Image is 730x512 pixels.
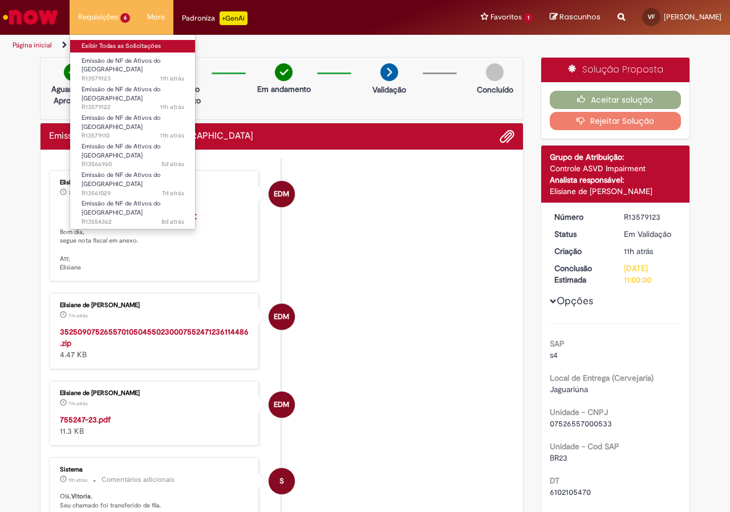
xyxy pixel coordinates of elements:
span: Favoritos [490,11,522,23]
dt: Conclusão Estimada [546,263,616,285]
span: More [147,11,165,23]
span: VF [648,13,655,21]
a: Aberto R13579110 : Emissão de NF de Ativos do ASVD [70,112,196,136]
time: 30/09/2025 08:20:08 [68,190,88,196]
span: 11h atrás [624,246,653,256]
a: Aberto R13566960 : Emissão de NF de Ativos do ASVD [70,140,196,165]
span: 7m atrás [68,400,88,407]
a: Aberto R13579123 : Emissão de NF de Ativos do ASVD [70,55,196,79]
div: Elisiane de Moura Cardozo [269,181,295,207]
span: EDM [274,391,289,418]
div: R13579123 [624,211,677,223]
span: Emissão de NF de Ativos do [GEOGRAPHIC_DATA] [82,171,161,188]
dt: Criação [546,245,616,257]
div: Solução Proposta [541,58,690,82]
span: Emissão de NF de Ativos do [GEOGRAPHIC_DATA] [82,114,161,131]
div: Padroniza [182,11,248,25]
div: Elisiane de [PERSON_NAME] [550,186,682,197]
span: 6102105470 [550,487,591,497]
span: 07526557000533 [550,418,612,429]
span: 11h atrás [160,103,184,111]
p: Validação [372,84,406,95]
p: Bom dia, segue nota fiscal em anexo. Att; Elisiane [60,211,250,272]
b: Unidade - CNPJ [550,407,608,417]
div: Sistema [60,466,250,473]
time: 29/09/2025 21:44:57 [160,103,184,111]
ul: Requisições [70,34,196,229]
time: 30/09/2025 08:20:00 [68,400,88,407]
div: Elisiane de [PERSON_NAME] [60,302,250,309]
a: Aberto R13554362 : Emissão de NF de Ativos do ASVD [70,197,196,222]
a: Aberto R13579122 : Emissão de NF de Ativos do ASVD [70,83,196,108]
span: 1 [524,13,533,23]
img: check-circle-green.png [64,63,82,81]
span: 7m atrás [68,190,88,196]
span: EDM [274,180,289,208]
dt: Número [546,211,616,223]
span: R13561029 [82,189,184,198]
img: arrow-next.png [380,63,398,81]
a: Exibir Todas as Solicitações [70,40,196,53]
div: [DATE] 11:00:00 [624,263,677,285]
div: Controle ASVD Impairment [550,163,682,174]
div: Grupo de Atribuição: [550,151,682,163]
button: Aceitar solução [550,91,682,109]
a: Rascunhos [550,12,601,23]
b: Local de Entrega (Cervejaria) [550,373,654,383]
div: Elisiane de [PERSON_NAME] [60,390,250,397]
time: 30/09/2025 08:20:01 [68,312,88,319]
span: Rascunhos [559,11,601,22]
small: Comentários adicionais [102,475,175,485]
img: img-circle-grey.png [486,63,504,81]
span: R13566960 [82,160,184,169]
div: 4.47 KB [60,326,250,360]
span: 5d atrás [161,160,184,168]
span: Emissão de NF de Ativos do [GEOGRAPHIC_DATA] [82,142,161,160]
time: 25/09/2025 14:33:07 [161,160,184,168]
span: Requisições [78,11,118,23]
p: Concluído [477,84,513,95]
img: ServiceNow [1,6,60,29]
div: 11.3 KB [60,414,250,437]
a: Página inicial [13,41,52,50]
button: Adicionar anexos [500,129,514,144]
h2: Emissão de NF de Ativos do ASVD Histórico de tíquete [49,131,253,142]
div: Em Validação [624,228,677,240]
span: Jaguariúna [550,384,588,394]
time: 29/09/2025 21:47:15 [68,477,87,483]
span: 8d atrás [161,217,184,226]
span: 6 [120,13,130,23]
time: 23/09/2025 19:53:29 [162,189,184,197]
span: 11h atrás [160,74,184,83]
span: R13554362 [82,217,184,227]
div: Analista responsável: [550,174,682,186]
span: 11h atrás [160,131,184,140]
span: EDM [274,303,289,330]
button: Rejeitar Solução [550,112,682,130]
a: 755247-23.pdf [60,414,111,425]
b: Unidade - Cod SAP [550,441,619,451]
span: 11h atrás [68,477,87,483]
span: [PERSON_NAME] [664,12,721,22]
dt: Status [546,228,616,240]
ul: Trilhas de página [9,35,478,56]
div: 29/09/2025 21:47:10 [624,245,677,257]
a: 35250907526557010504550230007552471236114486.zip [60,326,249,348]
p: +GenAi [220,11,248,25]
span: Emissão de NF de Ativos do [GEOGRAPHIC_DATA] [82,199,161,217]
span: 7d atrás [162,189,184,197]
span: S [279,467,284,495]
b: SAP [550,338,565,349]
span: Emissão de NF de Ativos do [GEOGRAPHIC_DATA] [82,85,161,103]
span: R13579123 [82,74,184,83]
a: Aberto R13561029 : Emissão de NF de Ativos do ASVD [70,169,196,193]
div: Elisiane de [PERSON_NAME] [60,179,250,186]
span: BR23 [550,453,567,463]
b: DT [550,475,559,486]
span: Emissão de NF de Ativos do [GEOGRAPHIC_DATA] [82,57,161,74]
div: Elisiane de Moura Cardozo [269,304,295,330]
p: Aguardando Aprovação [45,83,100,106]
span: 7m atrás [68,312,88,319]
